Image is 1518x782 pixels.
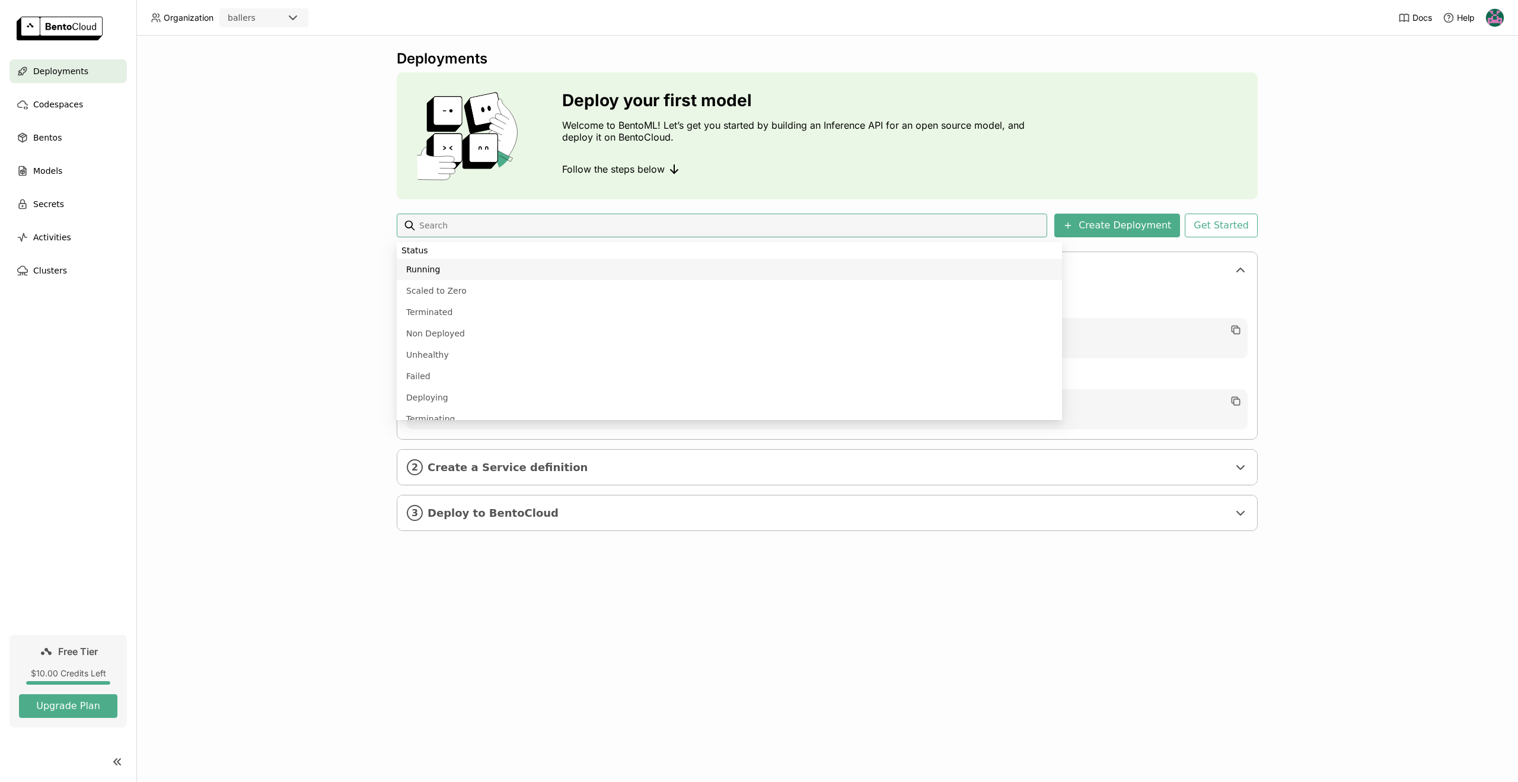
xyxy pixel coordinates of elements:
[9,159,127,183] a: Models
[397,323,1062,344] li: Non Deployed
[1054,214,1180,237] button: Create Deployment
[33,64,88,78] span: Deployments
[1443,12,1475,24] div: Help
[397,450,1257,485] div: 2Create a Service definition
[9,126,127,150] a: Bentos
[1185,214,1258,237] button: Get Started
[1412,12,1432,23] span: Docs
[562,91,1031,110] h3: Deploy your first model
[9,225,127,249] a: Activities
[406,91,534,180] img: cover onboarding
[164,12,213,23] span: Organization
[9,259,127,282] a: Clusters
[407,459,423,475] i: 2
[17,17,103,40] img: logo
[228,12,256,24] div: ballers
[33,131,62,145] span: Bentos
[257,12,258,24] input: Selected ballers.
[33,197,64,211] span: Secrets
[428,507,1229,520] span: Deploy to BentoCloud
[19,694,117,718] button: Upgrade Plan
[9,93,127,116] a: Codespaces
[397,301,1062,323] li: Terminated
[397,365,1062,387] li: Failed
[33,164,62,178] span: Models
[397,50,1258,68] div: Deployments
[9,192,127,216] a: Secrets
[397,280,1062,301] li: Scaled to Zero
[407,505,423,521] i: 3
[397,495,1257,530] div: 3Deploy to BentoCloud
[9,59,127,83] a: Deployments
[428,461,1229,474] span: Create a Service definition
[397,408,1062,430] li: Terminating
[397,242,1062,259] li: Status
[418,216,1042,235] input: Search
[33,263,67,278] span: Clusters
[397,242,1062,420] ul: Menu
[33,230,71,244] span: Activities
[397,387,1062,408] li: Deploying
[33,97,83,112] span: Codespaces
[397,344,1062,365] li: Unhealthy
[397,259,1062,280] li: Running
[9,635,127,727] a: Free Tier$10.00 Credits LeftUpgrade Plan
[1486,9,1504,27] img: Harsh Raj
[58,646,98,657] span: Free Tier
[1457,12,1475,23] span: Help
[19,668,117,679] div: $10.00 Credits Left
[562,163,665,175] span: Follow the steps below
[1398,12,1432,24] a: Docs
[562,119,1031,143] p: Welcome to BentoML! Let’s get you started by building an Inference API for an open source model, ...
